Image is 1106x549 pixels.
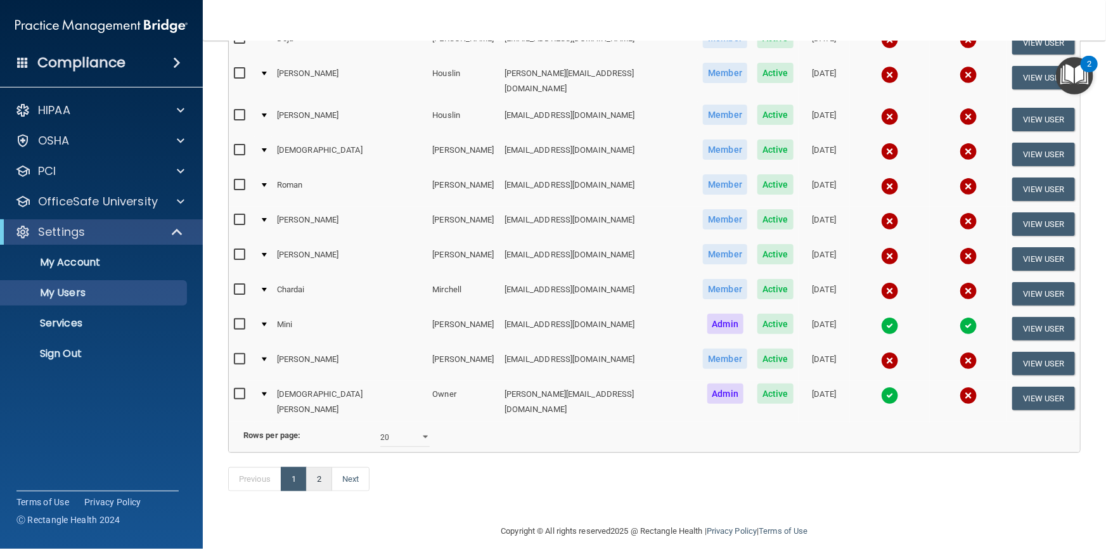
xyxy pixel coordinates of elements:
[427,381,499,422] td: Owner
[499,242,698,276] td: [EMAIL_ADDRESS][DOMAIN_NAME]
[272,60,427,102] td: [PERSON_NAME]
[272,311,427,346] td: Mini
[799,60,850,102] td: [DATE]
[703,209,747,229] span: Member
[1012,282,1075,306] button: View User
[499,102,698,137] td: [EMAIL_ADDRESS][DOMAIN_NAME]
[38,194,158,209] p: OfficeSafe University
[759,526,807,536] a: Terms of Use
[8,287,181,299] p: My Users
[799,311,850,346] td: [DATE]
[427,242,499,276] td: [PERSON_NAME]
[272,25,427,60] td: Deja
[1012,212,1075,236] button: View User
[38,133,70,148] p: OSHA
[1012,387,1075,410] button: View User
[272,346,427,381] td: [PERSON_NAME]
[427,207,499,242] td: [PERSON_NAME]
[757,384,794,404] span: Active
[15,13,188,39] img: PMB logo
[272,102,427,137] td: [PERSON_NAME]
[799,242,850,276] td: [DATE]
[84,496,141,508] a: Privacy Policy
[1087,64,1091,81] div: 2
[757,244,794,264] span: Active
[881,66,899,84] img: cross.ca9f0e7f.svg
[272,207,427,242] td: [PERSON_NAME]
[331,467,370,491] a: Next
[960,352,977,370] img: cross.ca9f0e7f.svg
[960,31,977,49] img: cross.ca9f0e7f.svg
[881,352,899,370] img: cross.ca9f0e7f.svg
[8,317,181,330] p: Services
[1056,57,1093,94] button: Open Resource Center, 2 new notifications
[8,256,181,269] p: My Account
[799,207,850,242] td: [DATE]
[499,276,698,311] td: [EMAIL_ADDRESS][DOMAIN_NAME]
[881,108,899,126] img: cross.ca9f0e7f.svg
[499,172,698,207] td: [EMAIL_ADDRESS][DOMAIN_NAME]
[8,347,181,360] p: Sign Out
[960,247,977,265] img: cross.ca9f0e7f.svg
[499,381,698,422] td: [PERSON_NAME][EMAIL_ADDRESS][DOMAIN_NAME]
[243,430,300,440] b: Rows per page:
[881,143,899,160] img: cross.ca9f0e7f.svg
[757,209,794,229] span: Active
[15,194,184,209] a: OfficeSafe University
[703,174,747,195] span: Member
[272,242,427,276] td: [PERSON_NAME]
[427,311,499,346] td: [PERSON_NAME]
[1012,352,1075,375] button: View User
[499,25,698,60] td: [EMAIL_ADDRESS][DOMAIN_NAME]
[1012,66,1075,89] button: View User
[703,279,747,299] span: Member
[960,178,977,195] img: cross.ca9f0e7f.svg
[799,172,850,207] td: [DATE]
[960,282,977,300] img: cross.ca9f0e7f.svg
[37,54,125,72] h4: Compliance
[703,349,747,369] span: Member
[757,349,794,369] span: Active
[272,381,427,422] td: [DEMOGRAPHIC_DATA][PERSON_NAME]
[707,314,744,334] span: Admin
[499,207,698,242] td: [EMAIL_ADDRESS][DOMAIN_NAME]
[757,314,794,334] span: Active
[703,105,747,125] span: Member
[427,137,499,172] td: [PERSON_NAME]
[272,172,427,207] td: Roman
[499,60,698,102] td: [PERSON_NAME][EMAIL_ADDRESS][DOMAIN_NAME]
[757,174,794,195] span: Active
[960,212,977,230] img: cross.ca9f0e7f.svg
[1012,143,1075,166] button: View User
[881,282,899,300] img: cross.ca9f0e7f.svg
[881,212,899,230] img: cross.ca9f0e7f.svg
[1012,247,1075,271] button: View User
[15,164,184,179] a: PCI
[15,133,184,148] a: OSHA
[1012,108,1075,131] button: View User
[306,467,332,491] a: 2
[427,172,499,207] td: [PERSON_NAME]
[960,387,977,404] img: cross.ca9f0e7f.svg
[427,346,499,381] td: [PERSON_NAME]
[499,137,698,172] td: [EMAIL_ADDRESS][DOMAIN_NAME]
[881,247,899,265] img: cross.ca9f0e7f.svg
[15,224,184,240] a: Settings
[38,103,70,118] p: HIPAA
[499,346,698,381] td: [EMAIL_ADDRESS][DOMAIN_NAME]
[281,467,307,491] a: 1
[16,496,69,508] a: Terms of Use
[799,102,850,137] td: [DATE]
[757,105,794,125] span: Active
[1012,317,1075,340] button: View User
[881,178,899,195] img: cross.ca9f0e7f.svg
[707,384,744,404] span: Admin
[799,346,850,381] td: [DATE]
[881,387,899,404] img: tick.e7d51cea.svg
[15,103,184,118] a: HIPAA
[799,25,850,60] td: [DATE]
[703,63,747,83] span: Member
[799,381,850,422] td: [DATE]
[757,63,794,83] span: Active
[427,25,499,60] td: [PERSON_NAME]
